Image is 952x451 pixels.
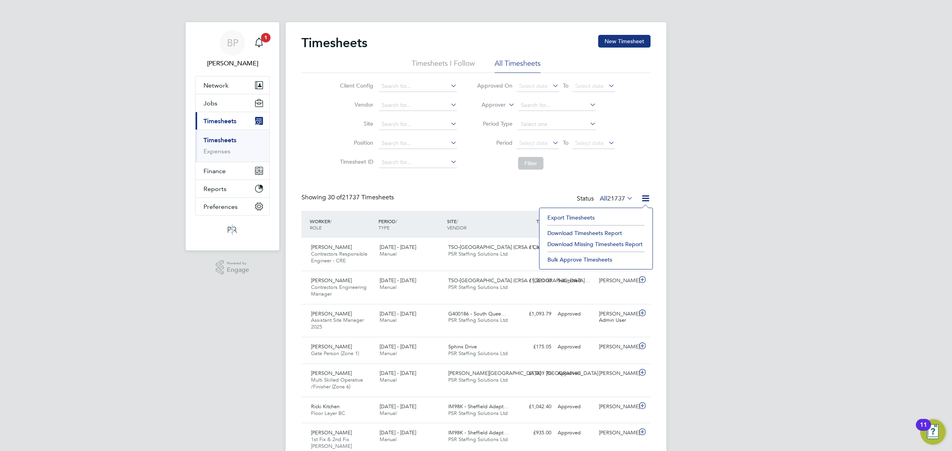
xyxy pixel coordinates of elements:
[379,157,457,168] input: Search for...
[448,410,508,417] span: PSR Staffing Solutions Ltd
[196,94,269,112] button: Jobs
[311,376,363,390] span: Multi Skilled Operative /Finisher (Zone 6)
[311,429,352,436] span: [PERSON_NAME]
[448,350,508,357] span: PSR Staffing Solutions Ltd
[448,429,509,436] span: IM98K - Sheffield Adapt…
[395,218,397,224] span: /
[575,82,604,90] span: Select date
[380,244,416,250] span: [DATE] - [DATE]
[555,367,596,380] div: Approved
[379,81,457,92] input: Search for...
[380,284,397,290] span: Manual
[301,193,395,202] div: Showing
[560,80,571,91] span: To
[448,317,508,323] span: PSR Staffing Solutions Ltd
[519,140,548,147] span: Select date
[330,218,332,224] span: /
[543,227,649,239] li: Download Timesheets Report
[196,180,269,197] button: Reports
[380,403,416,410] span: [DATE] - [DATE]
[560,138,571,148] span: To
[380,317,397,323] span: Manual
[196,162,269,180] button: Finance
[311,244,352,250] span: [PERSON_NAME]
[311,250,367,264] span: Contractors Responsible Engineer - CRE
[445,214,514,235] div: SITE
[196,130,269,162] div: Timesheets
[380,250,397,257] span: Manual
[380,410,397,417] span: Manual
[338,158,373,165] label: Timesheet ID
[518,100,596,111] input: Search for...
[311,343,352,350] span: [PERSON_NAME]
[196,112,269,130] button: Timesheets
[338,120,373,127] label: Site
[596,426,637,440] div: [PERSON_NAME]
[311,310,352,317] span: [PERSON_NAME]
[338,139,373,146] label: Position
[555,308,596,321] div: Approved
[596,308,637,327] div: [PERSON_NAME] Admin User
[477,139,512,146] label: Period
[328,193,394,201] span: 21737 Timesheets
[338,101,373,108] label: Vendor
[543,212,649,223] li: Export Timesheets
[448,436,508,443] span: PSR Staffing Solutions Ltd
[380,370,416,376] span: [DATE] - [DATE]
[311,436,352,449] span: 1st Fix & 2nd Fix [PERSON_NAME]
[513,367,555,380] div: £1,001.70
[251,30,267,55] a: 1
[379,119,457,130] input: Search for...
[380,436,397,443] span: Manual
[227,260,249,267] span: Powered by
[577,193,635,204] div: Status
[596,367,637,380] div: [PERSON_NAME]
[448,370,598,376] span: [PERSON_NAME][GEOGRAPHIC_DATA] / [GEOGRAPHIC_DATA]
[448,310,506,317] span: G400186 - South Quee…
[203,185,226,193] span: Reports
[607,195,625,203] span: 21737
[380,310,416,317] span: [DATE] - [DATE]
[311,410,345,417] span: Floor Layer BC
[596,400,637,413] div: [PERSON_NAME]
[600,195,633,203] label: All
[203,147,230,155] a: Expenses
[447,224,466,231] span: VENDOR
[311,277,352,284] span: [PERSON_NAME]
[380,350,397,357] span: Manual
[216,260,250,275] a: Powered byEngage
[379,138,457,149] input: Search for...
[203,167,226,175] span: Finance
[378,224,390,231] span: TYPE
[448,244,548,250] span: TSO-[GEOGRAPHIC_DATA] (CRSA / Crewe)
[477,120,512,127] label: Period Type
[196,198,269,215] button: Preferences
[203,117,236,125] span: Timesheets
[575,140,604,147] span: Select date
[555,400,596,413] div: Approved
[301,35,367,51] h2: Timesheets
[311,370,352,376] span: [PERSON_NAME]
[470,101,506,109] label: Approver
[448,284,508,290] span: PSR Staffing Solutions Ltd
[380,429,416,436] span: [DATE] - [DATE]
[311,403,340,410] span: Ricki Kitchen
[448,376,508,383] span: PSR Staffing Solutions Ltd
[203,82,228,89] span: Network
[596,340,637,354] div: [PERSON_NAME]
[513,274,555,287] div: £1,320.00
[518,119,596,130] input: Select one
[311,317,364,330] span: Assistant Site Manager 2025
[598,35,651,48] button: New Timesheet
[195,224,270,236] a: Go to home page
[195,30,270,68] a: BP[PERSON_NAME]
[227,267,249,273] span: Engage
[186,22,279,250] nav: Main navigation
[310,224,322,231] span: ROLE
[555,340,596,354] div: Approved
[311,350,359,357] span: Gate Person (Zone 1)
[519,82,548,90] span: Select date
[495,59,541,73] li: All Timesheets
[328,193,342,201] span: 30 of
[477,82,512,89] label: Approved On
